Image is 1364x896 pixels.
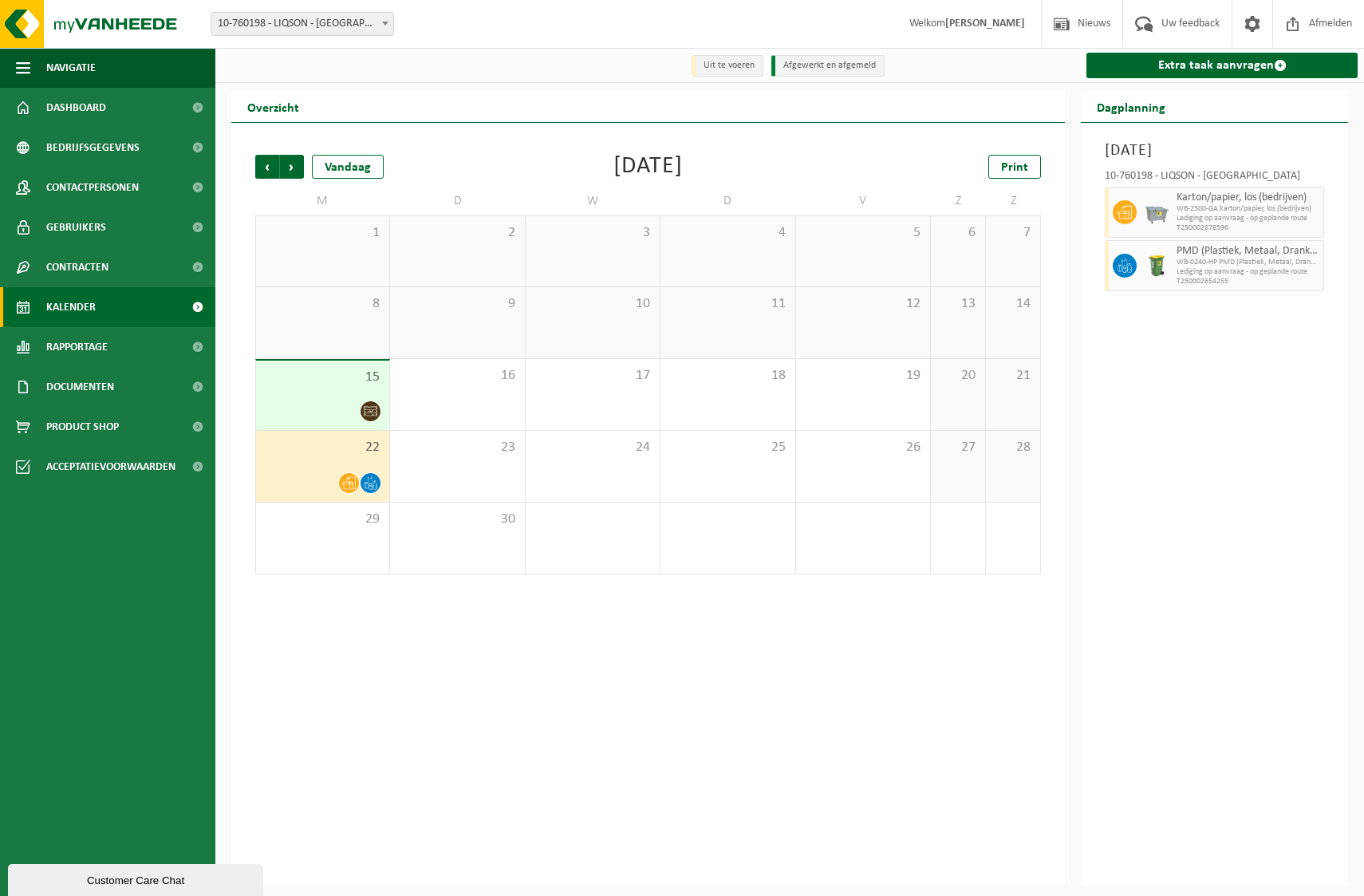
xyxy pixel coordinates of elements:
div: [DATE] [613,155,683,179]
img: WB-0240-HPE-GN-50 [1145,254,1169,278]
span: 9 [398,295,516,313]
h3: [DATE] [1105,139,1324,163]
span: T250002678596 [1177,223,1319,233]
span: 1 [264,224,381,242]
span: 7 [994,224,1032,242]
span: WB-0240-HP PMD (Plastiek, Metaal, Drankkartons) (bedrijven) [1177,258,1319,267]
td: V [796,187,931,215]
span: 5 [804,224,922,242]
img: WB-2500-GAL-GY-01 [1145,200,1169,224]
span: 26 [804,439,922,456]
span: 18 [668,367,786,385]
span: 29 [264,511,381,528]
span: 24 [534,439,652,456]
span: 10 [534,295,652,313]
td: Z [931,187,986,215]
span: 25 [668,439,786,456]
span: 14 [994,295,1032,313]
span: 10-760198 - LIQSON - ROESELARE [211,13,393,35]
span: Volgende [280,155,304,179]
span: PMD (Plastiek, Metaal, Drankkartons) (bedrijven) [1177,245,1319,258]
span: 11 [668,295,786,313]
li: Uit te voeren [692,55,763,77]
h2: Dagplanning [1081,91,1181,122]
span: 28 [994,439,1032,456]
span: 13 [939,295,977,313]
span: Vorige [255,155,279,179]
span: Contactpersonen [46,168,139,207]
td: Z [986,187,1041,215]
h2: Overzicht [231,91,315,122]
span: Rapportage [46,327,108,367]
span: 22 [264,439,381,456]
span: Documenten [46,367,114,407]
iframe: chat widget [8,861,266,896]
span: Bedrijfsgegevens [46,128,140,168]
span: Dashboard [46,88,106,128]
span: Acceptatievoorwaarden [46,447,175,487]
span: 2 [398,224,516,242]
span: Contracten [46,247,108,287]
a: Print [988,155,1041,179]
div: Vandaag [312,155,384,179]
td: D [660,187,795,215]
span: 10-760198 - LIQSON - ROESELARE [211,12,394,36]
span: 19 [804,367,922,385]
span: 6 [939,224,977,242]
span: Lediging op aanvraag - op geplande route [1177,214,1319,223]
span: 30 [398,511,516,528]
strong: [PERSON_NAME] [945,18,1025,30]
span: 8 [264,295,381,313]
span: Gebruikers [46,207,106,247]
span: Kalender [46,287,96,327]
span: 4 [668,224,786,242]
span: 21 [994,367,1032,385]
span: 16 [398,367,516,385]
span: Product Shop [46,407,119,447]
span: 12 [804,295,922,313]
li: Afgewerkt en afgemeld [771,55,885,77]
a: Extra taak aanvragen [1086,53,1358,78]
span: Karton/papier, los (bedrijven) [1177,191,1319,204]
div: 10-760198 - LIQSON - [GEOGRAPHIC_DATA] [1105,171,1324,187]
span: T250002654255 [1177,277,1319,286]
span: Lediging op aanvraag - op geplande route [1177,267,1319,277]
span: Print [1001,161,1028,174]
span: 20 [939,367,977,385]
span: 3 [534,224,652,242]
td: M [255,187,390,215]
span: WB-2500-GA karton/papier, los (bedrijven) [1177,204,1319,214]
td: D [390,187,525,215]
td: W [526,187,660,215]
span: 27 [939,439,977,456]
span: 15 [264,369,381,386]
span: 23 [398,439,516,456]
span: 17 [534,367,652,385]
span: Navigatie [46,48,96,88]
